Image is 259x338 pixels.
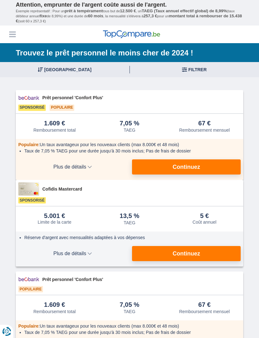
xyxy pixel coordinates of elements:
[24,329,238,335] li: Taux de 7,05 % TAEG pour une durée jusqu’à 30 mois inclus; Pas de frais de dossier
[120,301,139,308] div: 7,05 %
[123,128,135,133] div: TAEG
[16,48,243,58] h1: Trouvez le prêt personnel le moins cher de 2024 !
[40,14,47,18] span: fixe
[179,309,230,314] div: Remboursement mensuel
[18,93,39,103] img: pret personnel Beobank
[123,309,135,314] div: TAEG
[40,324,179,329] span: Un taux avantageux pour les nouveaux clients (max 8.000€ et 48 mois)
[50,105,74,111] span: Populaire
[18,105,46,111] span: Sponsorisé
[173,164,200,170] span: Continuez
[188,67,207,72] span: Filtrer
[179,128,230,133] div: Remboursement mensuel
[44,213,65,219] div: 5.001 €
[18,324,39,329] span: Populaire
[103,30,160,38] img: TopCompare
[8,30,17,39] button: Menu
[120,9,136,13] span: 12.500 €
[44,120,65,127] div: 1.609 €
[193,220,217,225] div: Coût annuel
[65,9,103,13] span: prêt à tempérament
[173,251,200,256] span: Continuez
[88,14,103,18] span: 60 mois
[16,9,243,24] p: Exemple représentatif : Pour un tous but de , un (taux débiteur annuel de 8,99%) et une durée de ...
[24,234,238,241] li: Réserve d'argent avec mensualités adaptées à vos dépenses
[42,186,241,192] span: Cofidis Mastercard
[18,141,241,148] div: :
[18,246,127,261] button: Plus de détails
[120,120,139,127] div: 7,05 %
[198,301,211,308] div: 67 €
[16,14,242,23] span: montant total à rembourser de 15.438 €
[120,213,139,220] div: 13,5 %
[123,220,135,225] div: TAEG
[18,197,46,203] span: Sponsorisé
[198,120,211,127] div: 67 €
[142,9,227,13] span: TAEG (Taux annuel effectif global) de 8,99%
[40,142,179,147] span: Un taux avantageux pour les nouveaux clients (max 8.000€ et 48 mois)
[132,159,241,175] button: Continuez
[18,142,39,147] span: Populaire
[24,148,238,154] li: Taux de 7,05 % TAEG pour une durée jusqu’à 30 mois inclus; Pas de frais de dossier
[38,220,71,225] div: Limite de la carte
[33,309,76,314] div: Remboursement total
[42,276,241,283] span: Prêt personnel 'Confort Plus'
[18,323,241,329] div: :
[18,286,43,292] span: Populaire
[18,251,127,256] span: Plus de détails
[18,182,39,196] img: pret personnel Cofidis CC
[200,213,209,219] div: 5 €
[44,301,65,308] div: 1.609 €
[33,128,76,133] div: Remboursement total
[42,95,241,101] span: Prêt personnel 'Confort Plus'
[143,14,157,18] span: 257,3 €
[18,159,127,175] button: Plus de détails
[16,2,243,9] p: Attention, emprunter de l'argent coûte aussi de l'argent.
[18,274,39,284] img: pret personnel Beobank
[18,164,127,169] span: Plus de détails
[132,246,241,261] button: Continuez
